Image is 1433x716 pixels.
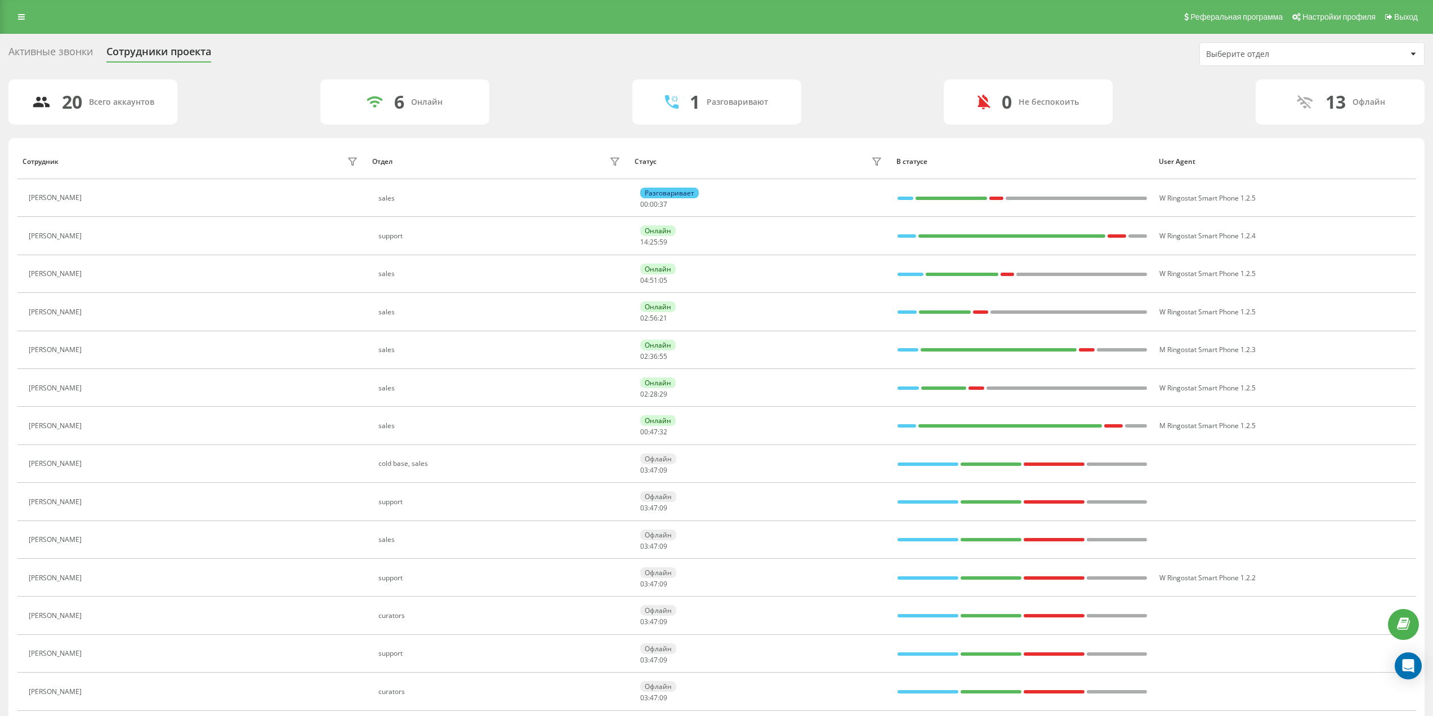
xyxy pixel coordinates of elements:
div: Разговаривает [640,188,699,198]
span: 09 [659,465,667,475]
span: 05 [659,275,667,285]
div: 1 [690,91,700,113]
div: Онлайн [640,415,676,426]
span: W Ringostat Smart Phone 1.2.5 [1159,307,1256,317]
div: : : [640,656,667,664]
span: 29 [659,389,667,399]
span: 03 [640,579,648,589]
span: Настройки профиля [1302,12,1376,21]
div: sales [378,346,623,354]
div: sales [378,270,623,278]
span: 47 [650,655,658,665]
div: [PERSON_NAME] [29,232,84,240]
div: support [378,232,623,240]
div: sales [378,384,623,392]
div: : : [640,694,667,702]
span: 04 [640,275,648,285]
div: User Agent [1159,158,1410,166]
span: 56 [650,313,658,323]
div: Офлайн [640,491,676,502]
span: 47 [650,465,658,475]
div: Офлайн [640,605,676,616]
div: [PERSON_NAME] [29,384,84,392]
div: [PERSON_NAME] [29,688,84,696]
span: W Ringostat Smart Phone 1.2.5 [1159,383,1256,393]
span: 25 [650,237,658,247]
div: [PERSON_NAME] [29,612,84,620]
span: W Ringostat Smart Phone 1.2.2 [1159,573,1256,582]
span: 32 [659,427,667,437]
div: : : [640,504,667,512]
div: Онлайн [640,264,676,274]
div: : : [640,353,667,361]
span: 00 [640,427,648,437]
div: 0 [1002,91,1012,113]
span: M Ringostat Smart Phone 1.2.3 [1159,345,1256,354]
span: 03 [640,465,648,475]
span: 09 [659,541,667,551]
div: [PERSON_NAME] [29,460,84,468]
div: [PERSON_NAME] [29,422,84,430]
div: Онлайн [640,301,676,312]
div: Офлайн [640,453,676,464]
span: 02 [640,313,648,323]
div: Онлайн [640,377,676,388]
span: 59 [659,237,667,247]
div: sales [378,422,623,430]
span: 47 [650,617,658,626]
div: Разговаривают [707,97,768,107]
span: 03 [640,617,648,626]
span: 28 [650,389,658,399]
span: 03 [640,541,648,551]
div: : : [640,428,667,436]
span: Реферальная программа [1190,12,1283,21]
div: Всего аккаунтов [89,97,154,107]
div: : : [640,238,667,246]
span: 14 [640,237,648,247]
span: W Ringostat Smart Phone 1.2.5 [1159,269,1256,278]
span: 47 [650,579,658,589]
span: W Ringostat Smart Phone 1.2.5 [1159,193,1256,203]
div: [PERSON_NAME] [29,346,84,354]
div: Выберите отдел [1206,50,1341,59]
span: 55 [659,352,667,361]
div: support [378,574,623,582]
span: 47 [650,541,658,551]
div: [PERSON_NAME] [29,194,84,202]
span: 02 [640,352,648,361]
div: cold base, sales [378,460,623,468]
span: 36 [650,352,658,361]
span: 09 [659,579,667,589]
span: 37 [659,199,667,209]
span: W Ringostat Smart Phone 1.2.4 [1159,231,1256,241]
span: 47 [650,427,658,437]
span: 21 [659,313,667,323]
div: 13 [1325,91,1346,113]
div: support [378,650,623,657]
div: : : [640,580,667,588]
span: 09 [659,617,667,626]
span: 09 [659,655,667,665]
div: support [378,498,623,506]
span: 47 [650,503,658,513]
div: В статусе [896,158,1148,166]
div: : : [640,466,667,474]
div: Не беспокоить [1019,97,1079,107]
div: Офлайн [640,643,676,654]
div: Отдел [372,158,392,166]
span: 03 [640,503,648,513]
div: : : [640,314,667,322]
div: : : [640,277,667,284]
div: : : [640,390,667,398]
span: 03 [640,693,648,702]
div: : : [640,618,667,626]
span: 51 [650,275,658,285]
div: Активные звонки [8,46,93,63]
div: 20 [62,91,82,113]
div: sales [378,194,623,202]
span: 09 [659,503,667,513]
div: [PERSON_NAME] [29,270,84,278]
div: [PERSON_NAME] [29,574,84,582]
span: 00 [650,199,658,209]
div: : : [640,201,667,208]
